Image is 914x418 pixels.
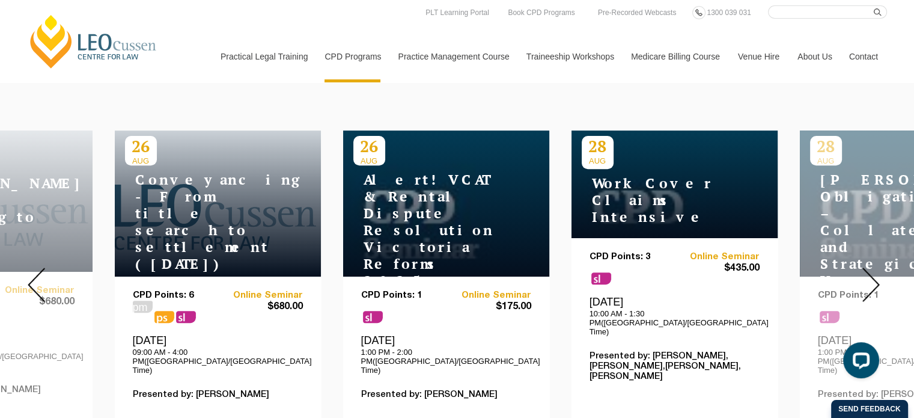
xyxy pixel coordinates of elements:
[590,295,760,336] div: [DATE]
[517,31,622,82] a: Traineeship Workshops
[582,136,614,156] p: 28
[595,6,680,19] a: Pre-Recorded Webcasts
[361,290,446,301] p: CPD Points: 1
[361,348,531,375] p: 1:00 PM - 2:00 PM([GEOGRAPHIC_DATA]/[GEOGRAPHIC_DATA] Time)
[788,31,840,82] a: About Us
[707,8,751,17] span: 1300 039 031
[591,272,611,284] span: sl
[674,252,760,262] a: Online Seminar
[590,252,675,262] p: CPD Points: 3
[505,6,577,19] a: Book CPD Programs
[353,136,385,156] p: 26
[590,309,760,336] p: 10:00 AM - 1:30 PM([GEOGRAPHIC_DATA]/[GEOGRAPHIC_DATA] Time)
[315,31,389,82] a: CPD Programs
[218,301,303,313] span: $680.00
[582,156,614,165] span: AUG
[446,301,531,313] span: $175.00
[446,290,531,301] a: Online Seminar
[363,311,383,323] span: sl
[862,268,880,302] img: Next
[833,337,884,388] iframe: LiveChat chat widget
[133,348,303,375] p: 09:00 AM - 4:00 PM([GEOGRAPHIC_DATA]/[GEOGRAPHIC_DATA] Time)
[154,311,174,323] span: ps
[133,290,218,301] p: CPD Points: 6
[212,31,316,82] a: Practical Legal Training
[133,390,303,400] p: Presented by: [PERSON_NAME]
[840,31,887,82] a: Contact
[622,31,729,82] a: Medicare Billing Course
[125,136,157,156] p: 26
[133,334,303,375] div: [DATE]
[361,334,531,375] div: [DATE]
[353,156,385,165] span: AUG
[125,171,275,272] h4: Conveyancing - From title search to settlement ([DATE])
[422,6,492,19] a: PLT Learning Portal
[590,351,760,382] p: Presented by: [PERSON_NAME],[PERSON_NAME],[PERSON_NAME],[PERSON_NAME]
[361,390,531,400] p: Presented by: [PERSON_NAME]
[389,31,517,82] a: Practice Management Course
[582,175,732,226] h4: WorkCover Claims Intensive
[353,171,504,289] h4: Alert! VCAT & Rental Dispute Resolution Victoria Reforms 2025
[218,290,303,301] a: Online Seminar
[176,311,196,323] span: sl
[125,156,157,165] span: AUG
[674,262,760,275] span: $435.00
[704,6,754,19] a: 1300 039 031
[133,301,153,313] span: pm
[27,13,160,70] a: [PERSON_NAME] Centre for Law
[729,31,788,82] a: Venue Hire
[28,268,45,302] img: Prev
